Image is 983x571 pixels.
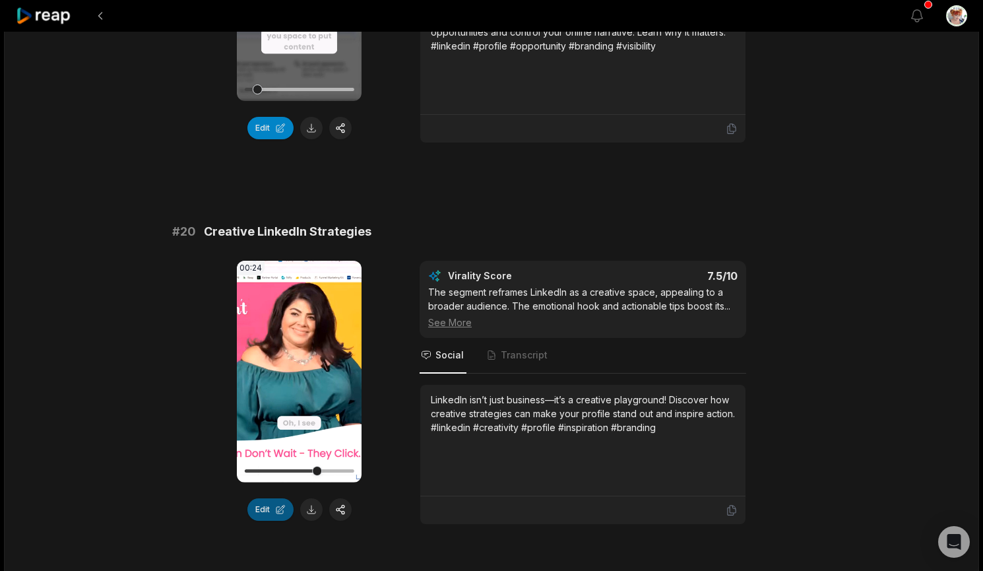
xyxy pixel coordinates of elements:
[448,269,590,283] div: Virality Score
[204,222,371,241] span: Creative LinkedIn Strategies
[501,349,548,362] span: Transcript
[431,393,735,434] div: LinkedIn isn’t just business—it’s a creative playground! Discover how creative strategies can mak...
[247,117,294,139] button: Edit
[938,526,970,558] div: Open Intercom Messenger
[428,285,738,329] div: The segment reframes LinkedIn as a creative space, appealing to a broader audience. The emotional...
[431,11,735,53] div: Don’t leave blanks! Fill every LinkedIn section to maximize your opportunities and control your o...
[428,316,738,329] div: See More
[237,261,362,483] video: Your browser does not support mp4 format.
[172,222,196,241] span: # 20
[247,498,294,521] button: Edit
[420,338,746,374] nav: Tabs
[596,269,738,283] div: 7.5 /10
[435,349,464,362] span: Social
